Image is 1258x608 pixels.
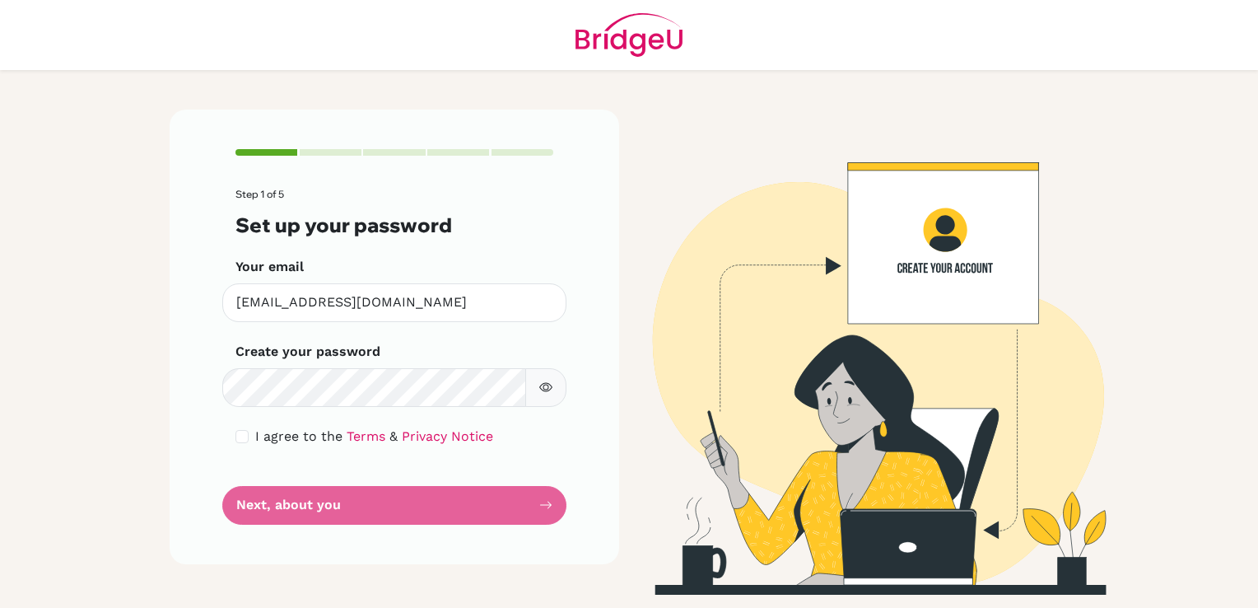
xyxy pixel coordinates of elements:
label: Your email [235,257,304,277]
span: & [389,428,398,444]
label: Create your password [235,342,380,362]
h3: Set up your password [235,213,553,237]
a: Terms [347,428,385,444]
input: Insert your email* [222,283,566,322]
a: Privacy Notice [402,428,493,444]
span: Step 1 of 5 [235,188,284,200]
span: I agree to the [255,428,342,444]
